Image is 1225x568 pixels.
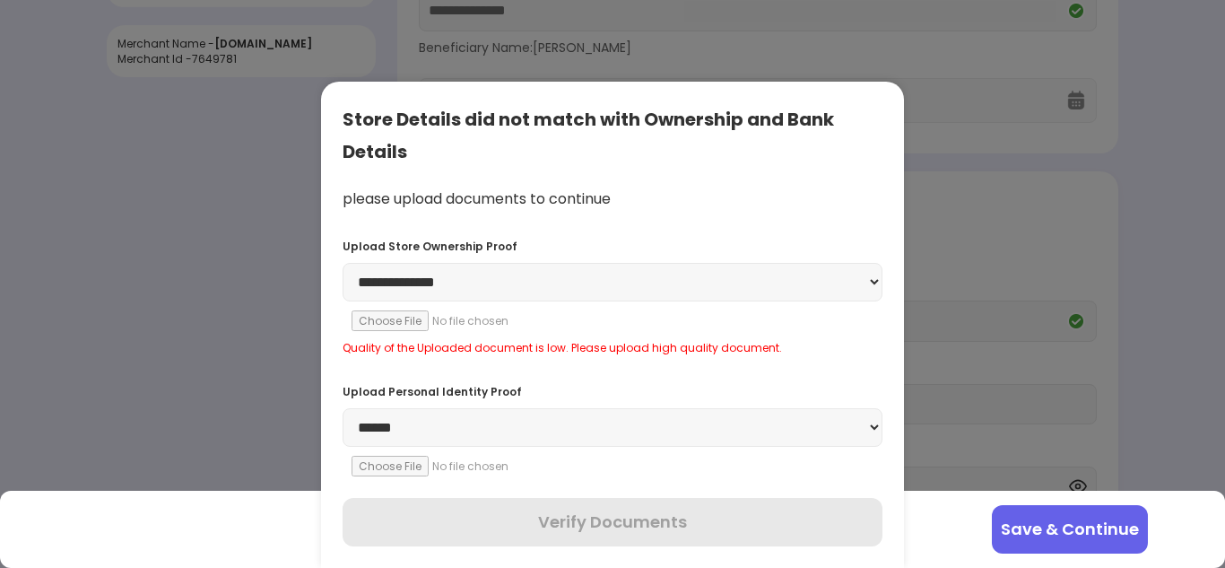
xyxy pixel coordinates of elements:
div: Quality of the Uploaded document is low. Please upload high quality document. [343,340,882,355]
button: Verify Documents [343,498,882,546]
div: Upload Store Ownership Proof [343,239,882,254]
div: Store Details did not match with Ownership and Bank Details [343,103,882,168]
button: Save & Continue [992,505,1148,554]
div: please upload documents to continue [343,189,882,210]
div: Upload Personal Identity Proof [343,384,882,399]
